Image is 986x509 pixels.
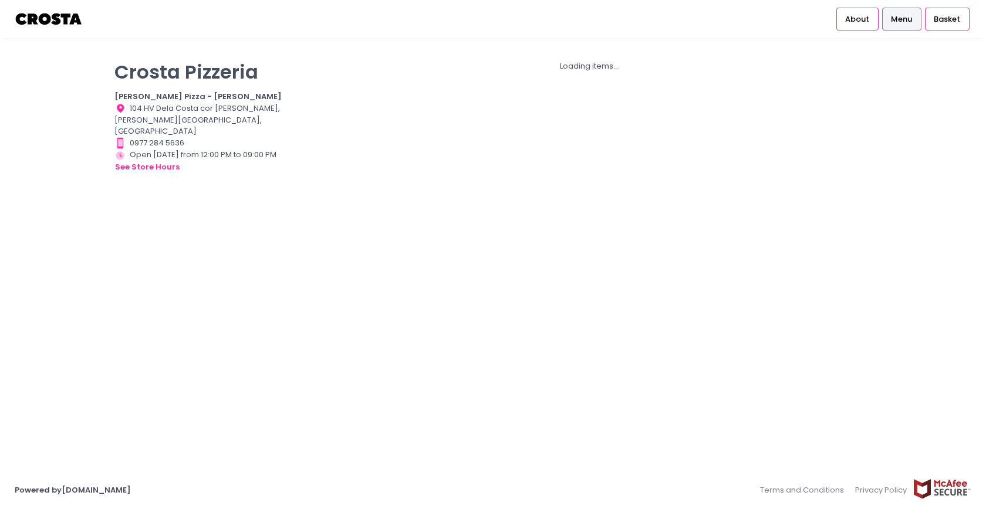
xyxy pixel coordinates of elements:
[114,149,293,174] div: Open [DATE] from 12:00 PM to 09:00 PM
[882,8,921,30] a: Menu
[850,479,913,501] a: Privacy Policy
[15,9,83,29] img: logo
[760,479,850,501] a: Terms and Conditions
[308,60,872,72] div: Loading items...
[891,13,912,25] span: Menu
[114,137,293,149] div: 0977 284 5636
[15,484,131,496] a: Powered by[DOMAIN_NAME]
[845,13,869,25] span: About
[114,91,282,102] b: [PERSON_NAME] Pizza - [PERSON_NAME]
[836,8,879,30] a: About
[114,161,180,174] button: see store hours
[913,479,971,499] img: mcafee-secure
[934,13,960,25] span: Basket
[114,103,293,137] div: 104 HV Dela Costa cor [PERSON_NAME], [PERSON_NAME][GEOGRAPHIC_DATA], [GEOGRAPHIC_DATA]
[114,60,293,83] p: Crosta Pizzeria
